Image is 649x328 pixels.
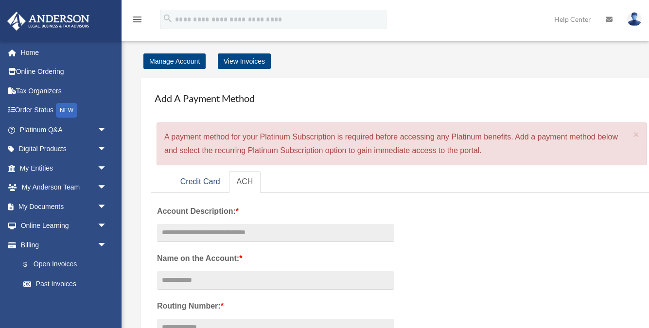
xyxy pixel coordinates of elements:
a: Platinum Q&Aarrow_drop_down [7,120,122,139]
a: My Entitiesarrow_drop_down [7,158,122,178]
a: Tax Organizers [7,81,122,101]
button: Close [633,129,640,139]
a: Home [7,43,122,62]
label: Name on the Account: [157,252,394,265]
a: $Open Invoices [14,255,122,275]
a: My Anderson Teamarrow_drop_down [7,178,122,197]
a: Billingarrow_drop_down [7,235,122,255]
a: View Invoices [218,53,271,69]
a: Online Learningarrow_drop_down [7,216,122,236]
span: arrow_drop_down [97,178,117,198]
img: Anderson Advisors Platinum Portal [4,12,92,31]
a: Online Ordering [7,62,122,82]
span: arrow_drop_down [97,216,117,236]
a: Manage Payments [14,293,117,313]
a: menu [131,17,143,25]
span: arrow_drop_down [97,235,117,255]
i: menu [131,14,143,25]
label: Account Description: [157,205,394,218]
label: Routing Number: [157,299,394,313]
span: $ [29,259,34,271]
span: arrow_drop_down [97,197,117,217]
a: My Documentsarrow_drop_down [7,197,122,216]
span: arrow_drop_down [97,158,117,178]
a: Past Invoices [14,274,122,293]
a: Credit Card [173,171,228,193]
a: ACH [229,171,261,193]
div: A payment method for your Platinum Subscription is required before accessing any Platinum benefit... [157,122,647,165]
div: NEW [56,103,77,118]
a: Manage Account [143,53,206,69]
span: arrow_drop_down [97,120,117,140]
span: × [633,129,640,140]
a: Digital Productsarrow_drop_down [7,139,122,159]
a: Order StatusNEW [7,101,122,121]
span: arrow_drop_down [97,139,117,159]
i: search [162,13,173,24]
img: User Pic [627,12,642,26]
